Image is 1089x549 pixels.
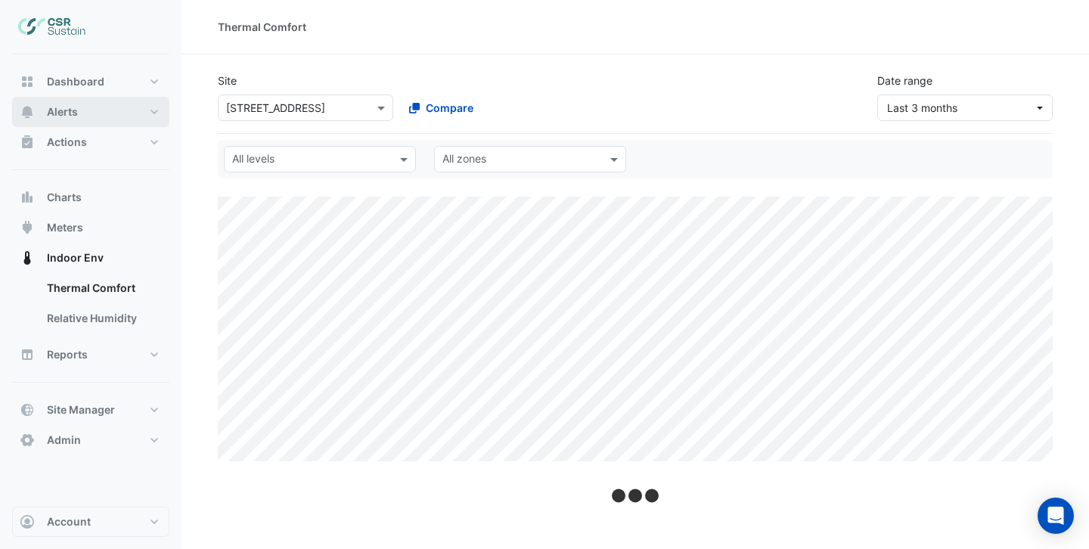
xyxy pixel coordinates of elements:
app-icon: Reports [20,347,35,362]
button: Dashboard [12,67,169,97]
app-icon: Dashboard [20,74,35,89]
app-icon: Meters [20,220,35,235]
a: Relative Humidity [35,303,169,333]
button: Reports [12,340,169,370]
img: Company Logo [18,12,86,42]
span: Actions [47,135,87,150]
app-icon: Alerts [20,104,35,119]
span: Alerts [47,104,78,119]
button: Account [12,507,169,537]
div: Thermal Comfort [218,19,306,35]
button: Site Manager [12,395,169,425]
label: Site [218,73,237,88]
app-icon: Admin [20,433,35,448]
button: Last 3 months [877,95,1053,121]
span: Dashboard [47,74,104,89]
button: Alerts [12,97,169,127]
span: Charts [47,190,82,205]
span: Admin [47,433,81,448]
app-icon: Actions [20,135,35,150]
span: Indoor Env [47,250,104,265]
span: Account [47,514,91,529]
a: Thermal Comfort [35,273,169,303]
button: Compare [399,95,483,121]
button: Indoor Env [12,243,169,273]
div: All levels [230,150,275,170]
button: Charts [12,182,169,212]
div: Indoor Env [12,273,169,340]
span: Compare [426,100,473,116]
label: Date range [877,73,932,88]
span: Meters [47,220,83,235]
app-icon: Indoor Env [20,250,35,265]
button: Admin [12,425,169,455]
div: Open Intercom Messenger [1038,498,1074,534]
span: Site Manager [47,402,115,417]
span: Reports [47,347,88,362]
button: Meters [12,212,169,243]
app-icon: Charts [20,190,35,205]
button: Actions [12,127,169,157]
app-icon: Site Manager [20,402,35,417]
span: 01 Jul 25 - 30 Sep 25 [887,101,957,114]
div: All zones [440,150,486,170]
